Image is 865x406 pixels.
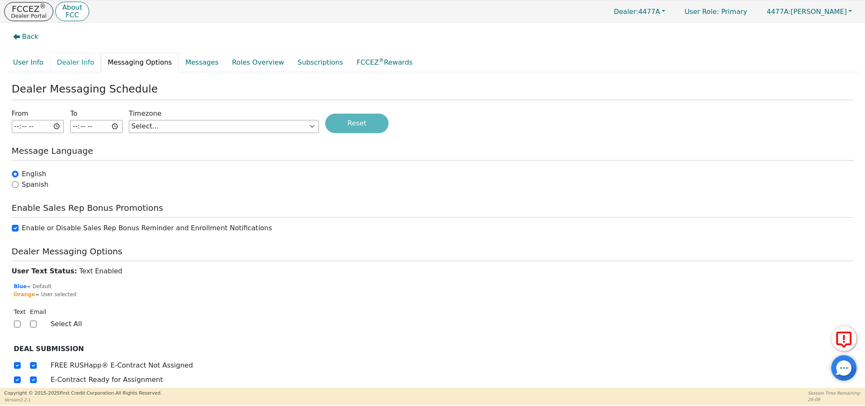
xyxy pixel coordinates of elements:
span: Back [22,32,38,42]
span: Dealer: [614,8,638,16]
a: Messages [179,53,225,72]
button: FCCEZ®Dealer Portal [4,2,53,21]
small: Email [30,308,46,315]
p: Text Enabled [12,266,854,276]
p: Select All [51,319,427,329]
strong: Orange [14,292,35,297]
p: English [22,169,46,179]
button: Dealer:4477A [605,5,674,18]
strong: User Text Status : [12,267,77,275]
p: FREE RUSHapp® E-Contract Not Assigned [51,360,193,371]
span: User Role : [685,8,719,16]
p: Enable or Disable Sales Rep Bonus Reminder and Enrollment Notifications [22,223,272,233]
a: User Info [6,53,50,72]
a: FCCEZ®Rewards [350,53,419,72]
p: DEAL SUBMISSION [14,344,427,354]
h1: Message Language [12,146,854,156]
p: FCCEZ [11,5,46,13]
span: 4477A [614,8,660,16]
a: Subscriptions [291,53,350,72]
span: [PERSON_NAME] [767,8,847,16]
h1: Dealer Messaging Options [12,246,854,256]
strong: Blue [14,283,27,289]
p: 26:09 [808,396,861,403]
a: Dealer Info [50,53,101,72]
sup: ® [379,57,384,63]
a: User Role: Primary [676,3,756,20]
p: Version 3.2.1 [4,397,162,403]
sup: ® [40,3,46,10]
span: 4477A: [767,8,791,16]
p: To [70,109,77,119]
p: About [62,4,82,11]
p: E-Contract Ready for Assignment [51,375,163,385]
h1: Enable Sales Rep Bonus Promotions [12,203,854,213]
p: Copyright © 2015- 2025 First Credit Corporation. [4,390,162,397]
button: Report Error to FCC [831,326,857,351]
p: Session Time Remaining: [808,390,861,396]
small: Text [14,308,26,315]
h2: Dealer Messaging Schedule [12,83,854,95]
button: 4477A:[PERSON_NAME] [758,5,861,18]
button: Back [6,27,45,46]
button: AboutFCC [55,2,89,22]
p: Primary [676,3,756,20]
small: = User selected [14,291,427,298]
p: Timezone [129,109,161,119]
small: = Default [14,283,427,290]
a: Roles Overview [225,53,291,72]
span: All Rights Reserved. [115,390,162,396]
p: Spanish [22,180,49,190]
a: Messaging Options [101,53,179,72]
p: FCC [62,12,82,19]
p: From [12,109,29,119]
p: Dealer Portal [11,13,46,19]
